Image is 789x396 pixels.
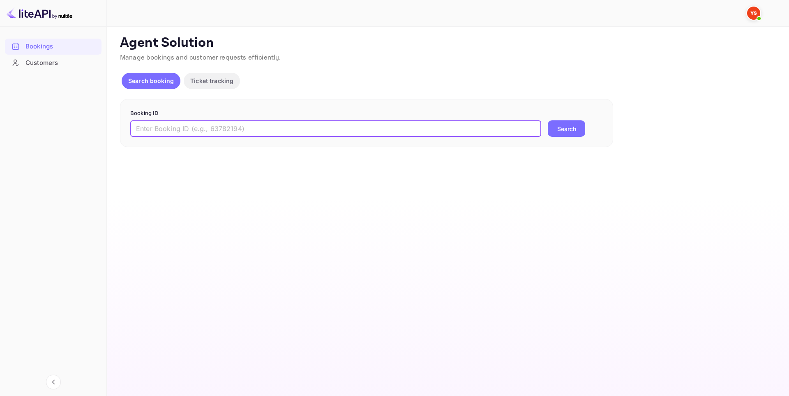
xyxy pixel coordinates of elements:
p: Search booking [128,76,174,85]
img: Yandex Support [747,7,760,20]
div: Customers [25,58,97,68]
div: Customers [5,55,102,71]
p: Ticket tracking [190,76,233,85]
a: Customers [5,55,102,70]
div: Bookings [25,42,97,51]
a: Bookings [5,39,102,54]
button: Collapse navigation [46,375,61,389]
span: Manage bookings and customer requests efficiently. [120,53,281,62]
button: Search [548,120,585,137]
div: Bookings [5,39,102,55]
p: Booking ID [130,109,603,117]
img: LiteAPI logo [7,7,72,20]
p: Agent Solution [120,35,774,51]
input: Enter Booking ID (e.g., 63782194) [130,120,541,137]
